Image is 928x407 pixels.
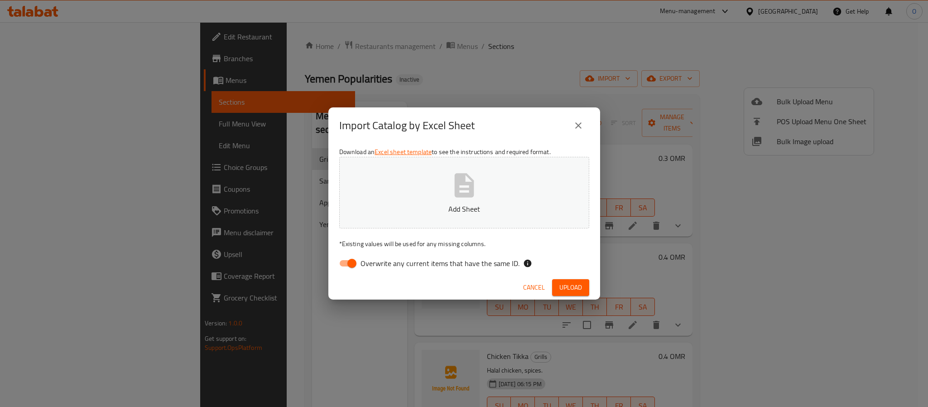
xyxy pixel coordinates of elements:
[552,279,589,296] button: Upload
[519,279,548,296] button: Cancel
[361,258,519,269] span: Overwrite any current items that have the same ID.
[339,239,589,248] p: Existing values will be used for any missing columns.
[523,259,532,268] svg: If the overwrite option isn't selected, then the items that match an existing ID will be ignored ...
[328,144,600,275] div: Download an to see the instructions and required format.
[353,203,575,214] p: Add Sheet
[559,282,582,293] span: Upload
[375,146,432,158] a: Excel sheet template
[339,118,475,133] h2: Import Catalog by Excel Sheet
[567,115,589,136] button: close
[523,282,545,293] span: Cancel
[339,157,589,228] button: Add Sheet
